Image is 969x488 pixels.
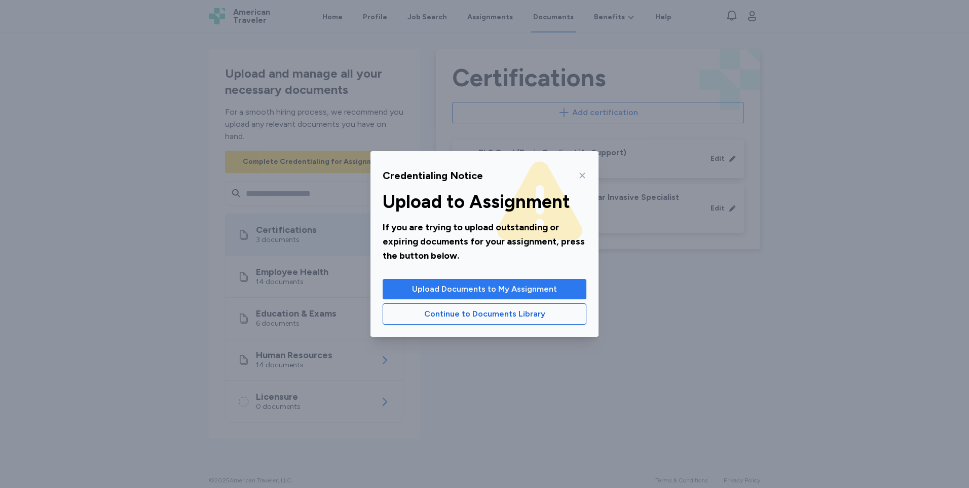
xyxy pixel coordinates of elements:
button: Upload Documents to My Assignment [383,279,586,299]
div: If you are trying to upload outstanding or expiring documents for your assignment, press the butt... [383,220,586,263]
div: Upload to Assignment [383,192,586,212]
div: Credentialing Notice [383,168,483,183]
span: Upload Documents to My Assignment [412,283,557,295]
span: Continue to Documents Library [424,308,545,320]
button: Continue to Documents Library [383,303,586,325]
